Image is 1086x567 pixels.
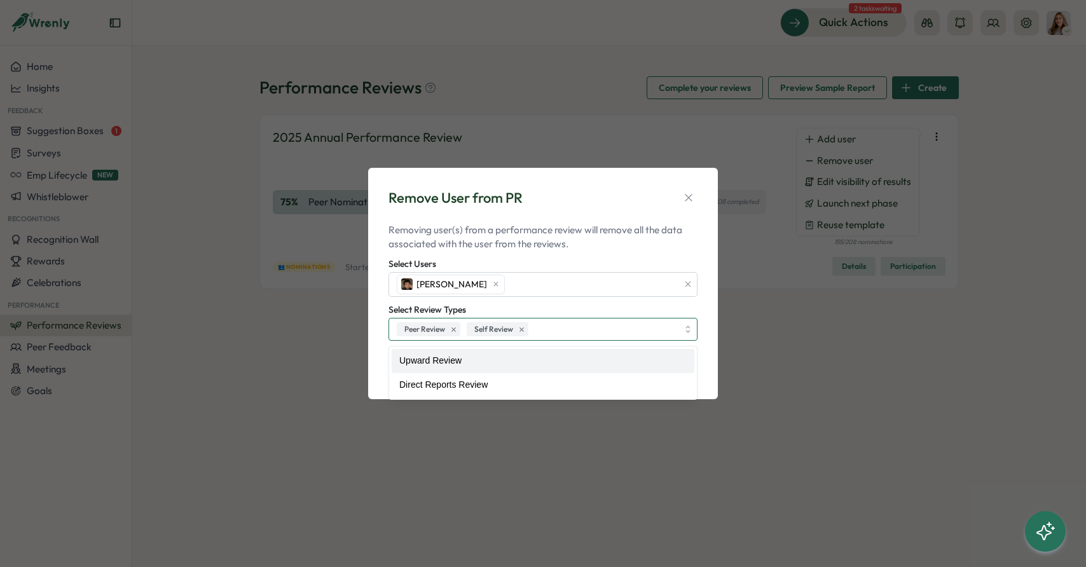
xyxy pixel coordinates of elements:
img: Dominic [401,278,413,290]
span: Self Review [474,324,513,336]
p: Removing user(s) from a performance review will remove all the data associated with the user from... [388,223,698,251]
span: [PERSON_NAME] [416,278,487,292]
div: Direct Reports Review [392,373,694,397]
div: Remove User from PR [388,188,523,208]
span: Peer Review [404,324,445,336]
label: Select Review Types [388,303,466,317]
div: Upward Review [392,349,694,373]
span: Select Users [388,258,436,270]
